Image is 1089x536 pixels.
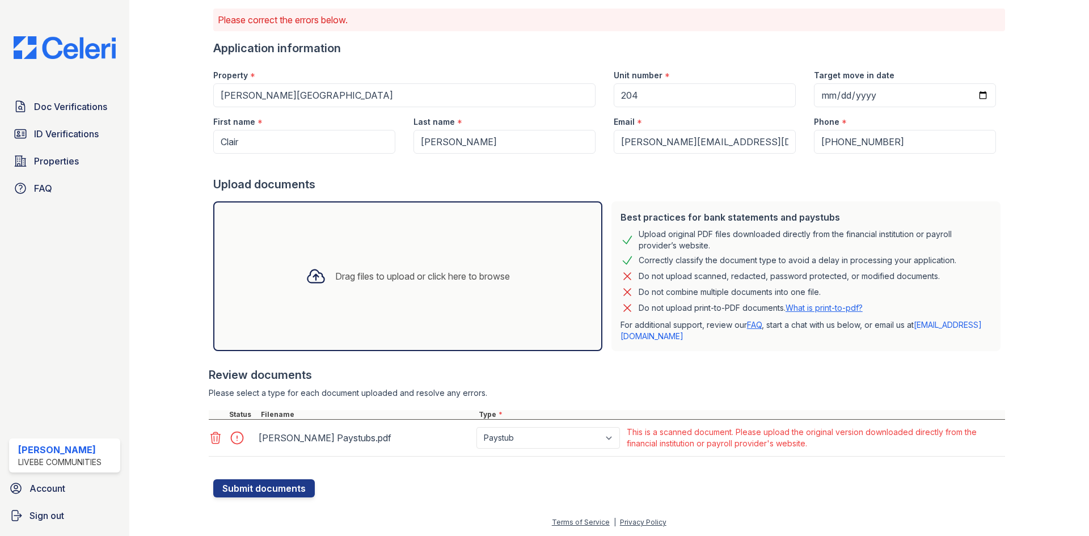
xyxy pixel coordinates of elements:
[614,116,635,128] label: Email
[9,177,120,200] a: FAQ
[614,518,616,526] div: |
[213,70,248,81] label: Property
[259,410,476,419] div: Filename
[621,319,991,342] p: For additional support, review our , start a chat with us below, or email us at
[213,479,315,497] button: Submit documents
[639,254,956,267] div: Correctly classify the document type to avoid a delay in processing your application.
[335,269,510,283] div: Drag files to upload or click here to browse
[18,443,102,457] div: [PERSON_NAME]
[5,36,125,59] img: CE_Logo_Blue-a8612792a0a2168367f1c8372b55b34899dd931a85d93a1a3d3e32e68fde9ad4.png
[747,320,762,330] a: FAQ
[209,367,1005,383] div: Review documents
[18,457,102,468] div: LiveBe Communities
[627,427,1003,449] div: This is a scanned document. Please upload the original version downloaded directly from the finan...
[9,95,120,118] a: Doc Verifications
[34,182,52,195] span: FAQ
[639,229,991,251] div: Upload original PDF files downloaded directly from the financial institution or payroll provider’...
[34,100,107,113] span: Doc Verifications
[814,70,894,81] label: Target move in date
[9,150,120,172] a: Properties
[639,302,863,314] p: Do not upload print-to-PDF documents.
[476,410,1005,419] div: Type
[5,504,125,527] a: Sign out
[34,127,99,141] span: ID Verifications
[552,518,610,526] a: Terms of Service
[259,429,472,447] div: [PERSON_NAME] Paystubs.pdf
[213,116,255,128] label: First name
[209,387,1005,399] div: Please select a type for each document uploaded and resolve any errors.
[639,269,940,283] div: Do not upload scanned, redacted, password protected, or modified documents.
[614,70,662,81] label: Unit number
[413,116,455,128] label: Last name
[786,303,863,313] a: What is print-to-pdf?
[814,116,839,128] label: Phone
[639,285,821,299] div: Do not combine multiple documents into one file.
[34,154,79,168] span: Properties
[5,477,125,500] a: Account
[227,410,259,419] div: Status
[213,40,1005,56] div: Application information
[620,518,666,526] a: Privacy Policy
[218,13,1001,27] p: Please correct the errors below.
[29,509,64,522] span: Sign out
[9,123,120,145] a: ID Verifications
[29,482,65,495] span: Account
[621,210,991,224] div: Best practices for bank statements and paystubs
[213,176,1005,192] div: Upload documents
